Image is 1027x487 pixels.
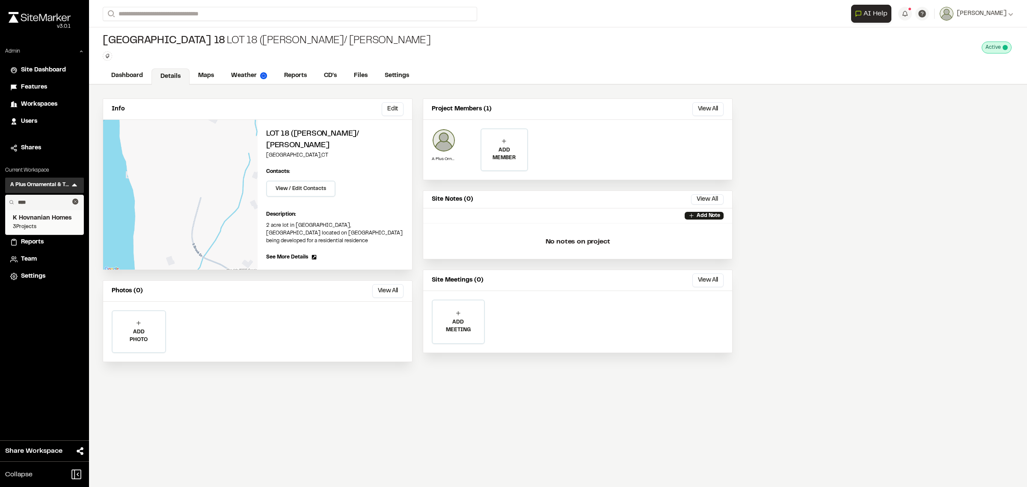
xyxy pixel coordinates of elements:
[10,143,79,153] a: Shares
[13,214,76,231] a: K Hovnanian Homes3Projects
[432,156,456,162] p: A Plus Ornamental and Turf Specialists, LLC
[10,65,79,75] a: Site Dashboard
[112,104,125,114] p: Info
[9,23,71,30] div: Oh geez...please don't...
[10,181,70,190] h3: A Plus Ornamental & Turf Specialists LLC
[5,166,84,174] p: Current Workspace
[345,68,376,84] a: Files
[266,253,308,261] span: See More Details
[266,128,404,151] h2: Lot 18 ([PERSON_NAME]/ [PERSON_NAME]
[21,272,45,281] span: Settings
[691,194,724,205] button: View All
[1003,45,1008,50] span: This project is active and counting against your active project count.
[430,228,725,255] p: No notes on project
[266,151,404,159] p: [GEOGRAPHIC_DATA] , CT
[10,238,79,247] a: Reports
[112,286,143,296] p: Photos (0)
[481,146,527,162] p: ADD MEMBER
[433,318,484,334] p: ADD MEETING
[5,48,20,55] p: Admin
[10,255,79,264] a: Team
[113,328,165,344] p: ADD PHOTO
[692,102,724,116] button: View All
[223,68,276,84] a: Weather
[13,223,76,231] span: 3 Projects
[103,68,151,84] a: Dashboard
[72,199,78,205] button: Clear text
[940,7,1013,21] button: [PERSON_NAME]
[985,44,1001,51] span: Active
[432,195,473,204] p: Site Notes (0)
[10,83,79,92] a: Features
[10,117,79,126] a: Users
[260,72,267,79] img: precipai.png
[376,68,418,84] a: Settings
[21,255,37,264] span: Team
[940,7,953,21] img: User
[432,276,484,285] p: Site Meetings (0)
[9,12,71,23] img: rebrand.png
[21,83,47,92] span: Features
[315,68,345,84] a: CD's
[851,5,895,23] div: Open AI Assistant
[692,273,724,287] button: View All
[13,214,76,223] span: K Hovnanian Homes
[982,42,1012,53] div: This project is active and counting against your active project count.
[432,104,492,114] p: Project Members (1)
[103,7,118,21] button: Search
[864,9,887,19] span: AI Help
[276,68,315,84] a: Reports
[432,128,456,152] img: A Plus Ornamental and Turf Specialists, LLC
[10,100,79,109] a: Workspaces
[21,117,37,126] span: Users
[190,68,223,84] a: Maps
[5,469,33,480] span: Collapse
[266,222,404,245] p: 2 acre lot in [GEOGRAPHIC_DATA], [GEOGRAPHIC_DATA] located on [GEOGRAPHIC_DATA] being developed f...
[21,65,66,75] span: Site Dashboard
[266,181,335,197] button: View / Edit Contacts
[21,143,41,153] span: Shares
[103,34,431,48] div: Lot 18 ([PERSON_NAME]/ [PERSON_NAME]
[103,51,112,61] button: Edit Tags
[21,238,44,247] span: Reports
[151,68,190,85] a: Details
[103,34,225,48] span: [GEOGRAPHIC_DATA] 18
[21,100,57,109] span: Workspaces
[382,102,404,116] button: Edit
[5,446,62,456] span: Share Workspace
[957,9,1006,18] span: [PERSON_NAME]
[372,284,404,298] button: View All
[266,168,290,175] p: Contacts:
[266,211,404,218] p: Description:
[851,5,891,23] button: Open AI Assistant
[10,272,79,281] a: Settings
[697,212,720,220] p: Add Note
